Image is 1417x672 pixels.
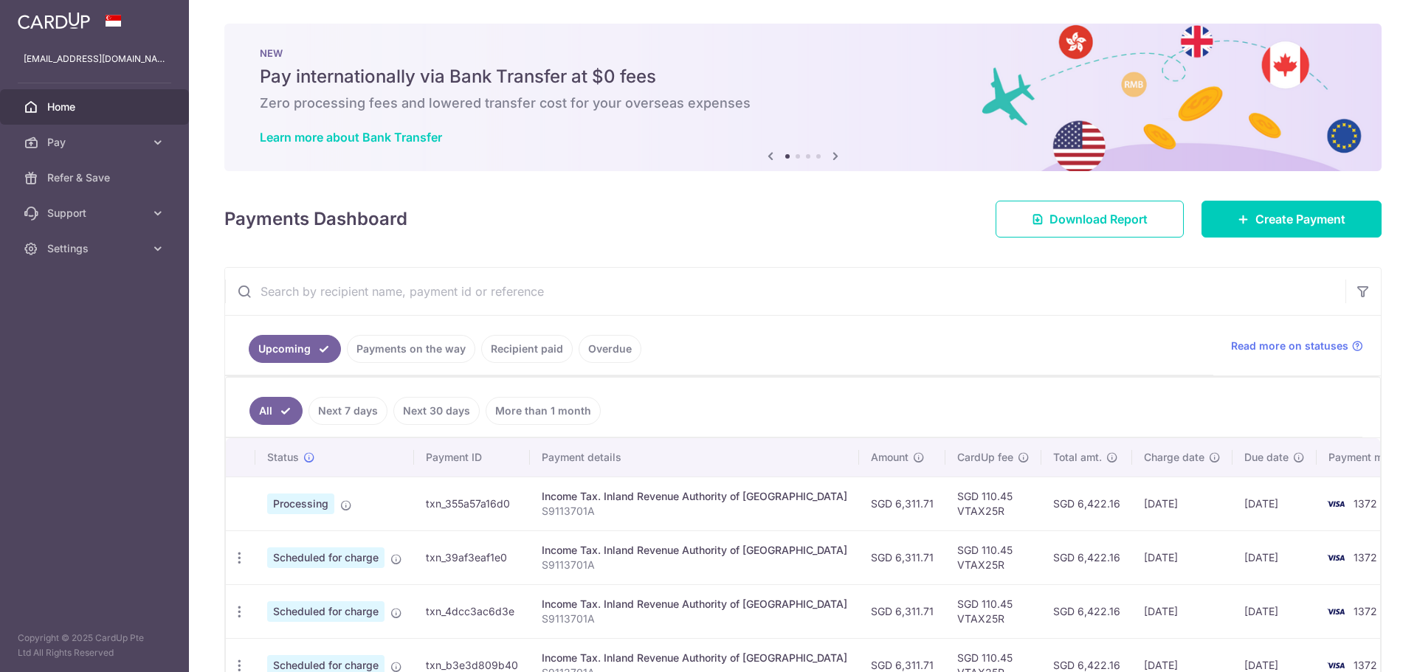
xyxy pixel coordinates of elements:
h4: Payments Dashboard [224,206,407,232]
a: Payments on the way [347,335,475,363]
p: S9113701A [542,612,847,626]
td: SGD 6,311.71 [859,530,945,584]
span: Create Payment [1255,210,1345,228]
span: Refer & Save [47,170,145,185]
div: Income Tax. Inland Revenue Authority of [GEOGRAPHIC_DATA] [542,489,847,504]
span: Scheduled for charge [267,547,385,568]
td: SGD 6,311.71 [859,584,945,638]
th: Payment ID [414,438,530,477]
h6: Zero processing fees and lowered transfer cost for your overseas expenses [260,94,1346,112]
a: Recipient paid [481,335,573,363]
span: Scheduled for charge [267,601,385,622]
td: SGD 110.45 VTAX25R [945,477,1041,530]
span: Charge date [1144,450,1204,465]
input: Search by recipient name, payment id or reference [225,268,1345,315]
span: 1372 [1354,659,1377,671]
span: Amount [871,450,909,465]
span: Total amt. [1053,450,1102,465]
img: Bank Card [1321,603,1351,620]
td: SGD 6,422.16 [1041,584,1132,638]
span: Processing [267,493,334,514]
img: Bank Card [1321,495,1351,513]
a: Read more on statuses [1231,339,1363,353]
a: Next 30 days [393,397,480,425]
p: [EMAIL_ADDRESS][DOMAIN_NAME] [24,52,165,66]
p: S9113701A [542,504,847,519]
span: Support [47,206,145,221]
span: Home [47,100,145,114]
a: Upcoming [249,335,341,363]
td: SGD 6,422.16 [1041,477,1132,530]
a: Download Report [996,201,1184,238]
div: Income Tax. Inland Revenue Authority of [GEOGRAPHIC_DATA] [542,651,847,665]
td: [DATE] [1132,530,1232,584]
img: CardUp [18,12,90,30]
a: Overdue [579,335,641,363]
a: Create Payment [1201,201,1382,238]
span: 1372 [1354,497,1377,510]
span: 1372 [1354,605,1377,617]
td: [DATE] [1232,584,1317,638]
span: Settings [47,241,145,256]
span: Status [267,450,299,465]
td: [DATE] [1232,530,1317,584]
td: [DATE] [1132,477,1232,530]
td: txn_39af3eaf1e0 [414,530,530,584]
a: All [249,397,303,425]
img: Bank Card [1321,549,1351,567]
div: Income Tax. Inland Revenue Authority of [GEOGRAPHIC_DATA] [542,597,847,612]
td: SGD 110.45 VTAX25R [945,584,1041,638]
span: Read more on statuses [1231,339,1348,353]
img: Bank transfer banner [224,24,1382,171]
p: NEW [260,47,1346,59]
span: 1372 [1354,551,1377,564]
a: More than 1 month [486,397,601,425]
span: CardUp fee [957,450,1013,465]
td: txn_4dcc3ac6d3e [414,584,530,638]
th: Payment details [530,438,859,477]
span: Download Report [1049,210,1148,228]
span: Pay [47,135,145,150]
td: SGD 110.45 VTAX25R [945,530,1041,584]
div: Income Tax. Inland Revenue Authority of [GEOGRAPHIC_DATA] [542,543,847,558]
p: S9113701A [542,558,847,572]
a: Learn more about Bank Transfer [260,130,442,145]
h5: Pay internationally via Bank Transfer at $0 fees [260,65,1346,89]
td: [DATE] [1232,477,1317,530]
td: SGD 6,311.71 [859,477,945,530]
span: Due date [1244,450,1289,465]
td: txn_355a57a16d0 [414,477,530,530]
a: Next 7 days [308,397,387,425]
td: SGD 6,422.16 [1041,530,1132,584]
td: [DATE] [1132,584,1232,638]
